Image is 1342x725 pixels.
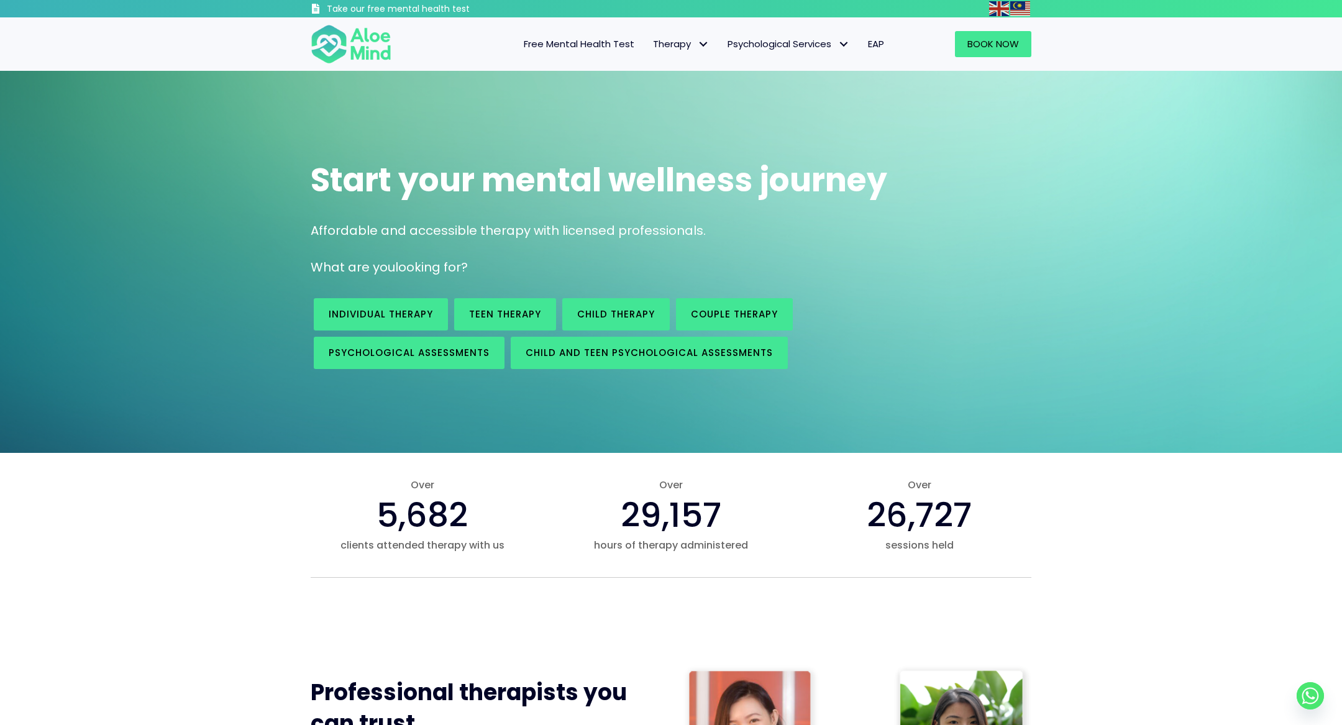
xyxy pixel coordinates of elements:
[311,3,536,17] a: Take our free mental health test
[314,298,448,331] a: Individual therapy
[691,308,778,321] span: Couple therapy
[559,538,783,552] span: hours of therapy administered
[577,308,655,321] span: Child Therapy
[1010,1,1031,16] a: Malay
[676,298,793,331] a: Couple therapy
[728,37,849,50] span: Psychological Services
[311,157,887,203] span: Start your mental wellness journey
[989,1,1010,16] a: English
[311,258,395,276] span: What are you
[311,222,1031,240] p: Affordable and accessible therapy with licensed professionals.
[377,491,468,539] span: 5,682
[718,31,859,57] a: Psychological ServicesPsychological Services: submenu
[834,35,852,53] span: Psychological Services: submenu
[327,3,536,16] h3: Take our free mental health test
[454,298,556,331] a: Teen Therapy
[469,308,541,321] span: Teen Therapy
[311,24,391,65] img: Aloe mind Logo
[329,308,433,321] span: Individual therapy
[511,337,788,369] a: Child and Teen Psychological assessments
[621,491,721,539] span: 29,157
[1297,682,1324,709] a: Whatsapp
[694,35,712,53] span: Therapy: submenu
[514,31,644,57] a: Free Mental Health Test
[314,337,504,369] a: Psychological assessments
[311,478,534,492] span: Over
[859,31,893,57] a: EAP
[329,346,490,359] span: Psychological assessments
[526,346,773,359] span: Child and Teen Psychological assessments
[955,31,1031,57] a: Book Now
[808,478,1031,492] span: Over
[808,538,1031,552] span: sessions held
[395,258,468,276] span: looking for?
[1010,1,1030,16] img: ms
[644,31,718,57] a: TherapyTherapy: submenu
[867,491,972,539] span: 26,727
[868,37,884,50] span: EAP
[311,538,534,552] span: clients attended therapy with us
[967,37,1019,50] span: Book Now
[559,478,783,492] span: Over
[408,31,893,57] nav: Menu
[653,37,709,50] span: Therapy
[562,298,670,331] a: Child Therapy
[989,1,1009,16] img: en
[524,37,634,50] span: Free Mental Health Test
